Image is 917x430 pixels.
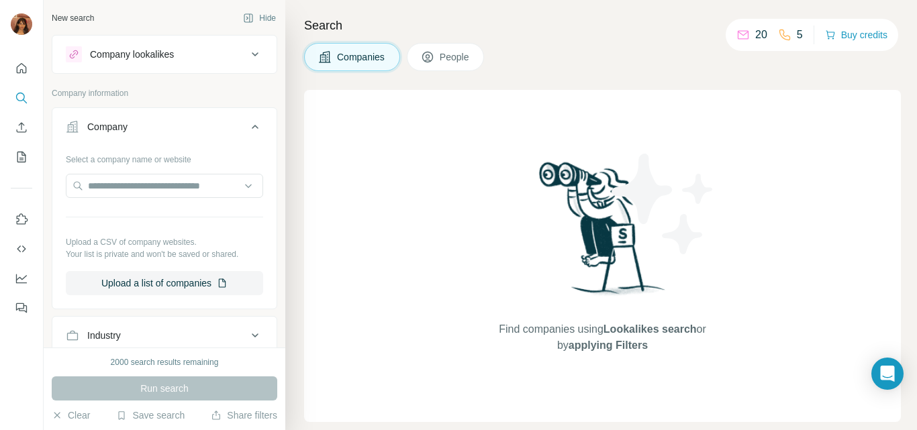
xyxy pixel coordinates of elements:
img: Surfe Illustration - Stars [603,144,724,264]
button: Enrich CSV [11,115,32,140]
button: Quick start [11,56,32,80]
button: Use Surfe on LinkedIn [11,207,32,231]
img: Avatar [11,13,32,35]
button: Search [11,86,32,110]
button: Industry [52,319,277,352]
img: Surfe Illustration - Woman searching with binoculars [533,158,673,308]
button: Hide [234,8,285,28]
div: Select a company name or website [66,148,263,166]
span: Lookalikes search [604,323,697,335]
span: applying Filters [569,339,648,351]
p: 20 [755,27,767,43]
p: Your list is private and won't be saved or shared. [66,248,263,260]
h4: Search [304,16,901,35]
span: People [440,50,471,64]
div: Open Intercom Messenger [871,358,904,390]
span: Companies [337,50,386,64]
div: Company lookalikes [90,48,174,61]
button: Feedback [11,296,32,320]
button: Share filters [211,409,277,422]
button: Use Surfe API [11,237,32,261]
button: Buy credits [825,25,887,44]
button: Dashboard [11,266,32,290]
div: New search [52,12,94,24]
button: My lists [11,145,32,169]
div: Industry [87,329,121,342]
span: Find companies using or by [495,321,710,354]
p: 5 [797,27,803,43]
button: Save search [116,409,185,422]
button: Clear [52,409,90,422]
button: Upload a list of companies [66,271,263,295]
button: Company lookalikes [52,38,277,70]
button: Company [52,111,277,148]
div: Company [87,120,128,133]
p: Company information [52,87,277,99]
p: Upload a CSV of company websites. [66,236,263,248]
div: 2000 search results remaining [111,356,219,368]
